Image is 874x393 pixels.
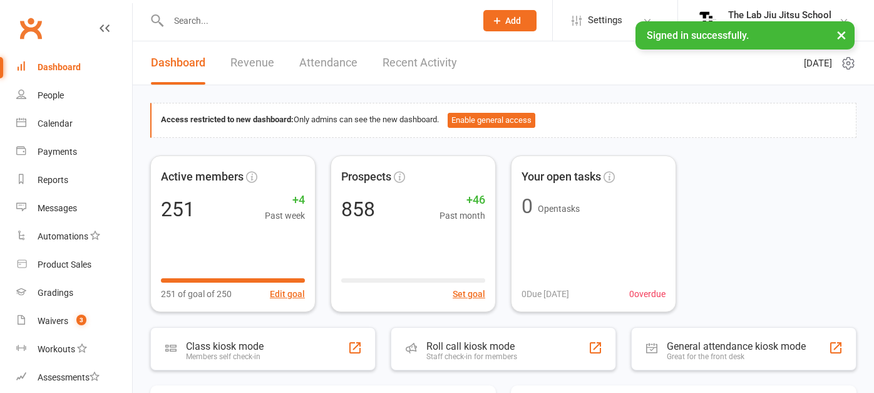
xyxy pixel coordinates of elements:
[16,53,132,81] a: Dashboard
[505,16,521,26] span: Add
[299,41,357,85] a: Attendance
[453,287,485,301] button: Set goal
[161,168,244,186] span: Active members
[16,138,132,166] a: Payments
[38,90,64,100] div: People
[38,316,68,326] div: Waivers
[426,340,517,352] div: Roll call kiosk mode
[483,10,537,31] button: Add
[697,8,722,33] img: thumb_image1724036037.png
[728,21,839,32] div: THE LAB JIU JITSU SCHOOL
[804,56,832,71] span: [DATE]
[38,231,88,241] div: Automations
[16,194,132,223] a: Messages
[16,81,132,110] a: People
[76,315,86,325] span: 3
[440,209,485,223] span: Past month
[341,199,375,219] div: 858
[38,118,73,128] div: Calendar
[16,251,132,279] a: Product Sales
[588,6,622,34] span: Settings
[383,41,457,85] a: Recent Activity
[161,199,195,219] div: 251
[38,175,68,185] div: Reports
[16,223,132,251] a: Automations
[522,287,569,301] span: 0 Due [DATE]
[16,166,132,194] a: Reports
[165,12,467,29] input: Search...
[667,352,806,361] div: Great for the front desk
[38,259,91,270] div: Product Sales
[230,41,274,85] a: Revenue
[38,203,77,213] div: Messages
[448,113,535,128] button: Enable general access
[38,147,77,157] div: Payments
[440,191,485,209] span: +46
[538,204,580,214] span: Open tasks
[667,340,806,352] div: General attendance kiosk mode
[16,279,132,307] a: Gradings
[265,209,305,223] span: Past week
[522,196,533,216] div: 0
[830,21,853,48] button: ×
[16,307,132,335] a: Waivers 3
[161,287,232,301] span: 251 of goal of 250
[161,113,846,128] div: Only admins can see the new dashboard.
[15,13,46,44] a: Clubworx
[186,352,264,361] div: Members self check-in
[38,344,75,354] div: Workouts
[426,352,517,361] div: Staff check-in for members
[38,62,81,72] div: Dashboard
[270,287,305,301] button: Edit goal
[522,168,601,186] span: Your open tasks
[647,29,749,41] span: Signed in successfully.
[728,9,839,21] div: The Lab Jiu Jitsu School
[186,340,264,352] div: Class kiosk mode
[38,288,73,298] div: Gradings
[16,364,132,392] a: Assessments
[16,335,132,364] a: Workouts
[151,41,205,85] a: Dashboard
[629,287,666,301] span: 0 overdue
[341,168,391,186] span: Prospects
[16,110,132,138] a: Calendar
[161,115,294,124] strong: Access restricted to new dashboard:
[38,372,100,382] div: Assessments
[265,191,305,209] span: +4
